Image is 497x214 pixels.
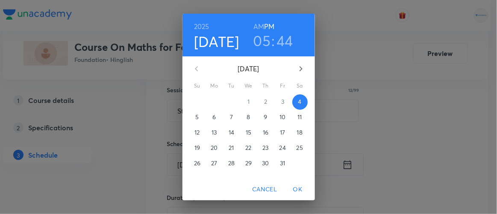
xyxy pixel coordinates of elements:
span: OK [288,184,308,195]
button: 13 [207,125,222,141]
p: 16 [263,128,268,137]
p: 8 [247,113,250,121]
button: 44 [277,32,294,50]
button: 24 [275,141,291,156]
button: 5 [190,110,205,125]
button: 8 [241,110,256,125]
button: OK [284,182,312,197]
button: 6 [207,110,222,125]
p: 7 [230,113,233,121]
button: 2025 [194,21,209,32]
p: 20 [211,144,218,152]
p: 19 [194,144,200,152]
p: 11 [297,113,302,121]
p: 14 [229,128,234,137]
p: 26 [194,159,200,167]
button: 17 [275,125,291,141]
span: Sa [292,82,308,90]
button: AM [253,21,264,32]
button: 27 [207,156,222,171]
p: 31 [280,159,285,167]
p: 4 [298,97,301,106]
p: 27 [211,159,217,167]
button: 26 [190,156,205,171]
p: 9 [264,113,267,121]
button: Cancel [249,182,280,197]
button: 11 [292,110,308,125]
button: 4 [292,94,308,110]
button: 19 [190,141,205,156]
p: 12 [194,128,200,137]
button: 10 [275,110,291,125]
p: 13 [212,128,217,137]
p: 22 [245,144,251,152]
button: 20 [207,141,222,156]
p: 21 [229,144,234,152]
p: 25 [297,144,303,152]
h3: : [271,32,275,50]
span: Tu [224,82,239,90]
button: 9 [258,110,273,125]
p: 18 [297,128,303,137]
span: Cancel [252,184,277,195]
button: 28 [224,156,239,171]
button: 7 [224,110,239,125]
button: 12 [190,125,205,141]
button: 31 [275,156,291,171]
button: [DATE] [194,32,239,50]
p: 24 [279,144,286,152]
p: 17 [280,128,285,137]
button: 30 [258,156,273,171]
p: 10 [279,113,285,121]
button: 29 [241,156,256,171]
button: 15 [241,125,256,141]
span: We [241,82,256,90]
p: 30 [262,159,269,167]
button: 16 [258,125,273,141]
p: 6 [212,113,216,121]
span: Su [190,82,205,90]
p: 15 [246,128,251,137]
span: Th [258,82,273,90]
button: PM [264,21,274,32]
button: 14 [224,125,239,141]
span: Fr [275,82,291,90]
button: 18 [292,125,308,141]
button: 21 [224,141,239,156]
span: Mo [207,82,222,90]
button: 25 [292,141,308,156]
button: 22 [241,141,256,156]
p: [DATE] [207,64,291,74]
p: 28 [228,159,235,167]
button: 05 [253,32,271,50]
button: 23 [258,141,273,156]
p: 29 [245,159,252,167]
p: 23 [262,144,268,152]
p: 5 [195,113,199,121]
